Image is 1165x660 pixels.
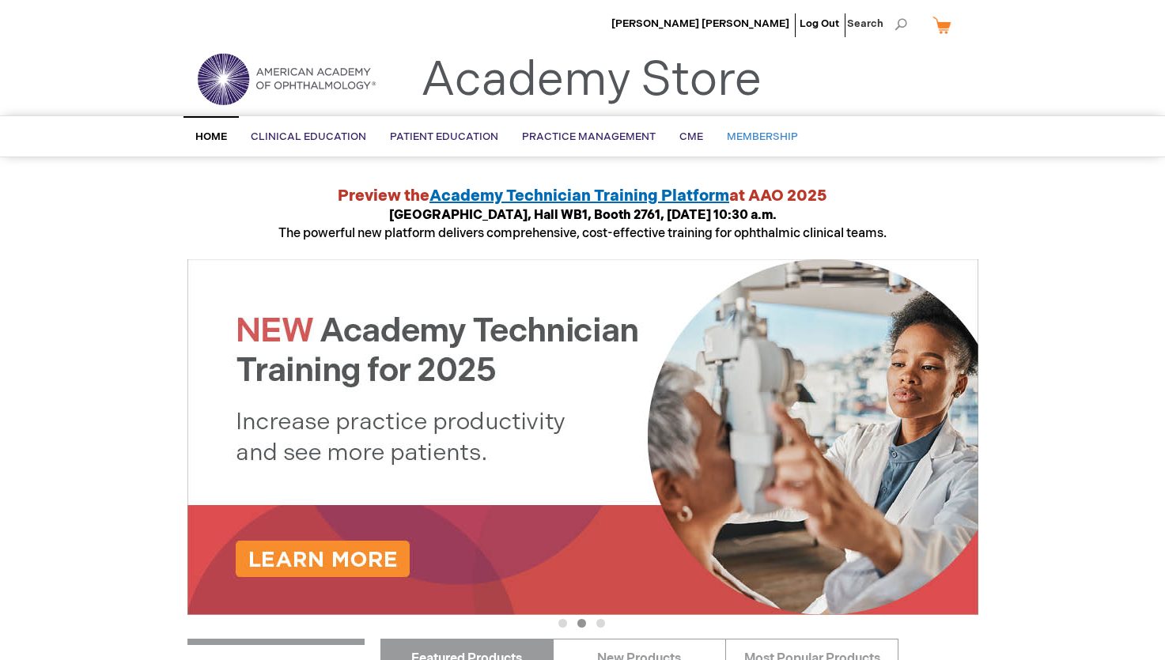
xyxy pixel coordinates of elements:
a: Academy Technician Training Platform [429,187,729,206]
span: Practice Management [522,130,656,143]
strong: Preview the at AAO 2025 [338,187,827,206]
a: Academy Store [421,52,762,109]
button: 1 of 3 [558,619,567,628]
span: CME [679,130,703,143]
strong: [GEOGRAPHIC_DATA], Hall WB1, Booth 2761, [DATE] 10:30 a.m. [389,208,777,223]
button: 3 of 3 [596,619,605,628]
span: Home [195,130,227,143]
span: Patient Education [390,130,498,143]
span: The powerful new platform delivers comprehensive, cost-effective training for ophthalmic clinical... [278,208,887,241]
button: 2 of 3 [577,619,586,628]
span: Clinical Education [251,130,366,143]
span: Search [847,8,907,40]
a: Log Out [800,17,839,30]
span: Membership [727,130,798,143]
a: [PERSON_NAME] [PERSON_NAME] [611,17,789,30]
